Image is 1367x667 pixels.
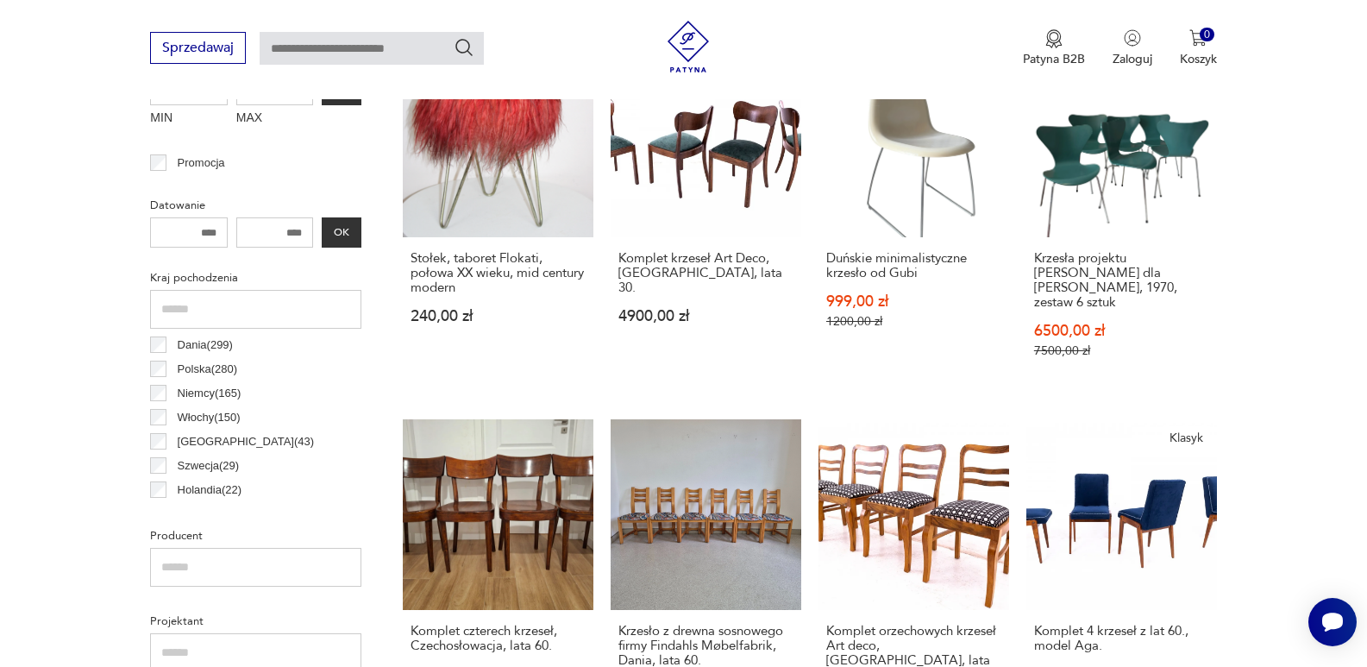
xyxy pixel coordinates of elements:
img: Ikona koszyka [1189,29,1207,47]
p: Polska ( 280 ) [178,360,237,379]
img: Ikona medalu [1045,29,1063,48]
p: Projektant [150,612,361,631]
button: OK [322,217,361,248]
p: Holandia ( 22 ) [178,481,241,500]
a: Sprzedawaj [150,43,246,55]
h3: Duńskie minimalistyczne krzesło od Gubi [826,251,1001,280]
p: [GEOGRAPHIC_DATA] ( 43 ) [178,432,314,451]
a: Ikona medaluPatyna B2B [1023,29,1085,67]
a: SaleKlasykKrzesła projektu Arne Jacobsena dla Fritz Hansen, 1970, zestaw 6 sztukKrzesła projektu ... [1026,47,1217,392]
h3: Komplet 4 krzeseł z lat 60., model Aga. [1034,624,1209,653]
p: Promocja [178,154,225,173]
p: Szwecja ( 29 ) [178,456,240,475]
img: Patyna - sklep z meblami i dekoracjami vintage [662,21,714,72]
p: 4900,00 zł [618,309,793,324]
a: Stołek, taboret Flokati, połowa XX wieku, mid century modernStołek, taboret Flokati, połowa XX wi... [403,47,593,392]
a: SaleDuńskie minimalistyczne krzesło od GubiDuńskie minimalistyczne krzesło od Gubi999,00 zł1200,0... [818,47,1009,392]
p: Kraj pochodzenia [150,268,361,287]
p: Zaloguj [1113,51,1152,67]
iframe: Smartsupp widget button [1308,598,1357,646]
button: Szukaj [454,37,474,58]
p: Niemcy ( 165 ) [178,384,241,403]
p: Producent [150,526,361,545]
p: Datowanie [150,196,361,215]
button: Sprzedawaj [150,32,246,64]
p: Patyna B2B [1023,51,1085,67]
button: Patyna B2B [1023,29,1085,67]
label: MAX [236,105,314,133]
p: Koszyk [1180,51,1217,67]
label: MIN [150,105,228,133]
a: Komplet krzeseł Art Deco, Polska, lata 30.Komplet krzeseł Art Deco, [GEOGRAPHIC_DATA], lata 30.49... [611,47,801,392]
h3: Stołek, taboret Flokati, połowa XX wieku, mid century modern [411,251,586,295]
button: 0Koszyk [1180,29,1217,67]
p: 6500,00 zł [1034,324,1209,338]
button: Zaloguj [1113,29,1152,67]
h3: Krzesła projektu [PERSON_NAME] dla [PERSON_NAME], 1970, zestaw 6 sztuk [1034,251,1209,310]
p: Włochy ( 150 ) [178,408,241,427]
img: Ikonka użytkownika [1124,29,1141,47]
p: 1200,00 zł [826,314,1001,329]
div: 0 [1200,28,1214,42]
p: 240,00 zł [411,309,586,324]
h3: Komplet czterech krzeseł, Czechosłowacja, lata 60. [411,624,586,653]
p: Dania ( 299 ) [178,336,233,355]
p: 7500,00 zł [1034,343,1209,358]
p: 999,00 zł [826,294,1001,309]
p: Czechy ( 21 ) [178,505,235,524]
h3: Komplet krzeseł Art Deco, [GEOGRAPHIC_DATA], lata 30. [618,251,793,295]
